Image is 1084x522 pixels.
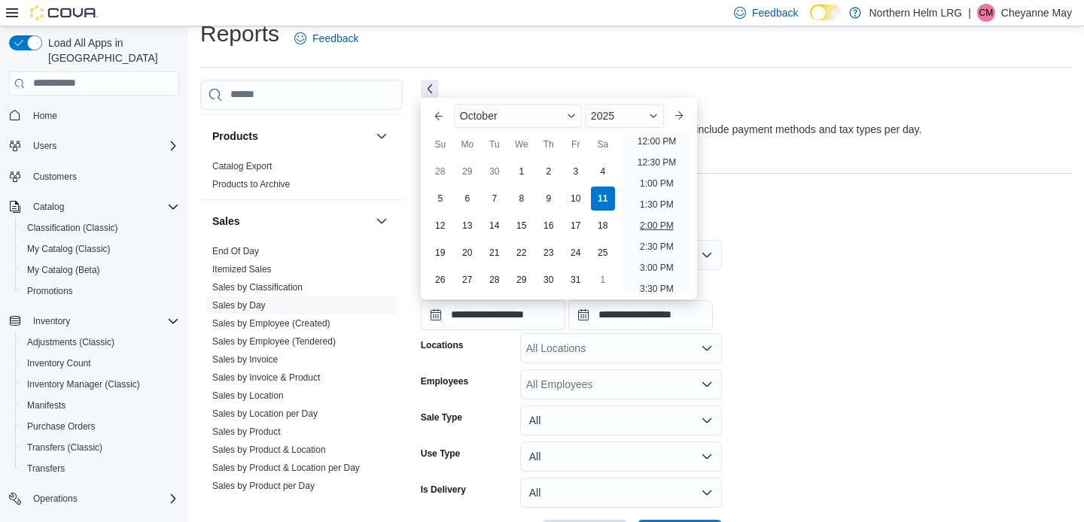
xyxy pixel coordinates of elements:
span: Home [33,110,57,122]
a: Promotions [21,282,79,300]
button: Inventory [3,311,185,332]
span: Classification (Classic) [21,219,179,237]
div: day-30 [537,268,561,292]
span: Operations [27,490,179,508]
div: day-28 [428,159,452,184]
div: day-15 [510,214,534,238]
div: day-29 [510,268,534,292]
div: day-4 [591,159,615,184]
a: Sales by Product [212,426,281,437]
a: Transfers [21,460,71,478]
a: Sales by Invoice [212,354,278,365]
a: Products to Archive [212,179,290,190]
h3: Sales [212,214,240,229]
span: Users [33,140,56,152]
button: Inventory Count [15,353,185,374]
span: My Catalog (Classic) [27,243,111,255]
div: Tu [483,132,507,156]
li: 12:30 PM [632,153,682,171]
button: Products [373,127,391,145]
label: Use Type [421,448,460,460]
button: Purchase Orders [15,416,185,437]
div: day-8 [510,187,534,211]
button: My Catalog (Classic) [15,238,185,259]
span: Purchase Orders [27,420,96,432]
button: Next [421,80,439,98]
button: Users [3,135,185,156]
a: My Catalog (Classic) [21,240,117,258]
li: 12:00 PM [632,132,682,150]
button: Manifests [15,395,185,416]
span: Users [27,137,179,155]
button: Sales [212,214,370,229]
button: Sales [373,212,391,230]
div: Th [537,132,561,156]
div: day-17 [564,214,588,238]
button: Inventory [27,312,76,330]
span: Inventory Count [27,357,91,369]
span: Transfers [27,463,65,475]
label: Employees [421,375,468,387]
div: day-20 [455,241,480,265]
a: Sales by Employee (Created) [212,318,330,329]
div: Su [428,132,452,156]
span: Purchase Orders [21,417,179,436]
span: Transfers (Classic) [21,439,179,457]
div: day-12 [428,214,452,238]
div: day-27 [455,268,480,292]
div: Cheyanne May [977,4,995,22]
span: Transfers [21,460,179,478]
span: My Catalog (Classic) [21,240,179,258]
li: 2:30 PM [634,238,680,256]
span: My Catalog (Beta) [27,264,100,276]
button: All [520,478,722,508]
p: | [968,4,971,22]
div: day-14 [483,214,507,238]
input: Press the down key to open a popover containing a calendar. [568,300,713,330]
div: day-2 [537,159,561,184]
button: Home [3,105,185,126]
span: Feedback [312,31,358,46]
p: Cheyanne May [1001,4,1072,22]
div: day-19 [428,241,452,265]
div: day-7 [483,187,507,211]
span: Inventory [33,315,70,327]
span: Inventory [27,312,179,330]
span: Promotions [27,285,73,297]
label: Is Delivery [421,484,466,496]
div: day-22 [510,241,534,265]
span: Inventory Manager (Classic) [27,378,140,390]
span: My Catalog (Beta) [21,261,179,279]
div: day-13 [455,214,480,238]
a: Sales by Day [212,300,266,311]
button: All [520,442,722,472]
span: Customers [33,171,77,183]
span: Adjustments (Classic) [27,336,114,348]
span: Adjustments (Classic) [21,333,179,351]
button: Next month [667,104,691,128]
div: Fr [564,132,588,156]
li: 1:00 PM [634,175,680,193]
span: Catalog [33,201,64,213]
a: Feedback [288,23,364,53]
img: Cova [30,5,98,20]
a: My Catalog (Beta) [21,261,106,279]
label: Sale Type [421,411,462,423]
span: CM [979,4,993,22]
div: Products [200,157,403,199]
div: day-28 [483,268,507,292]
button: Open list of options [701,342,713,354]
div: day-29 [455,159,480,184]
div: day-11 [591,187,615,211]
a: Sales by Product & Location [212,445,326,455]
div: We [510,132,534,156]
button: Classification (Classic) [15,217,185,238]
a: Sales by Location per Day [212,408,318,419]
span: 2025 [591,110,614,122]
span: Operations [33,493,78,505]
div: day-16 [537,214,561,238]
span: Catalog [27,198,179,216]
button: Catalog [27,198,70,216]
button: My Catalog (Beta) [15,259,185,281]
span: Load All Apps in [GEOGRAPHIC_DATA] [42,35,179,65]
